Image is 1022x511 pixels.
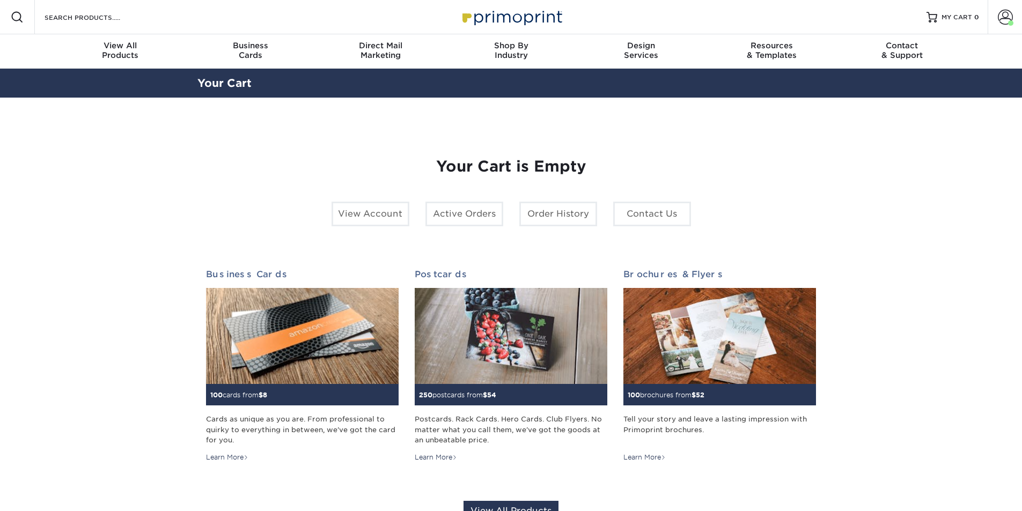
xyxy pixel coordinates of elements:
a: Business Cards 100cards from$8 Cards as unique as you are. From professional to quirky to everyth... [206,269,399,462]
span: $ [692,391,696,399]
small: postcards from [419,391,496,399]
a: Shop ByIndustry [446,34,576,69]
h1: Your Cart is Empty [206,158,817,176]
span: Resources [707,41,837,50]
span: 52 [696,391,704,399]
a: View AllProducts [55,34,186,69]
span: MY CART [942,13,972,22]
div: Tell your story and leave a lasting impression with Primoprint brochures. [623,414,816,445]
a: Order History [519,202,597,226]
a: Postcards 250postcards from$54 Postcards. Rack Cards. Hero Cards. Club Flyers. No matter what you... [415,269,607,462]
a: DesignServices [576,34,707,69]
span: $ [259,391,263,399]
div: Marketing [315,41,446,60]
img: Postcards [415,288,607,384]
a: Resources& Templates [707,34,837,69]
span: 8 [263,391,267,399]
a: Direct MailMarketing [315,34,446,69]
div: Postcards. Rack Cards. Hero Cards. Club Flyers. No matter what you call them, we've got the goods... [415,414,607,445]
img: Brochures & Flyers [623,288,816,384]
img: Primoprint [458,5,565,28]
h2: Postcards [415,269,607,279]
a: View Account [332,202,409,226]
small: cards from [210,391,267,399]
span: Direct Mail [315,41,446,50]
a: Your Cart [197,77,252,90]
span: View All [55,41,186,50]
img: Business Cards [206,288,399,384]
div: Services [576,41,707,60]
span: 100 [210,391,223,399]
small: brochures from [628,391,704,399]
input: SEARCH PRODUCTS..... [43,11,148,24]
div: Learn More [415,453,457,462]
a: Active Orders [425,202,503,226]
span: Shop By [446,41,576,50]
div: Learn More [206,453,248,462]
div: & Templates [707,41,837,60]
a: BusinessCards [185,34,315,69]
a: Brochures & Flyers 100brochures from$52 Tell your story and leave a lasting impression with Primo... [623,269,816,462]
a: Contact Us [613,202,691,226]
span: 250 [419,391,432,399]
span: $ [483,391,487,399]
h2: Business Cards [206,269,399,279]
div: Cards as unique as you are. From professional to quirky to everything in between, we've got the c... [206,414,399,445]
div: Learn More [623,453,666,462]
span: Design [576,41,707,50]
div: & Support [837,41,967,60]
span: 0 [974,13,979,21]
div: Industry [446,41,576,60]
span: 54 [487,391,496,399]
div: Products [55,41,186,60]
span: 100 [628,391,640,399]
span: Business [185,41,315,50]
a: Contact& Support [837,34,967,69]
h2: Brochures & Flyers [623,269,816,279]
div: Cards [185,41,315,60]
span: Contact [837,41,967,50]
